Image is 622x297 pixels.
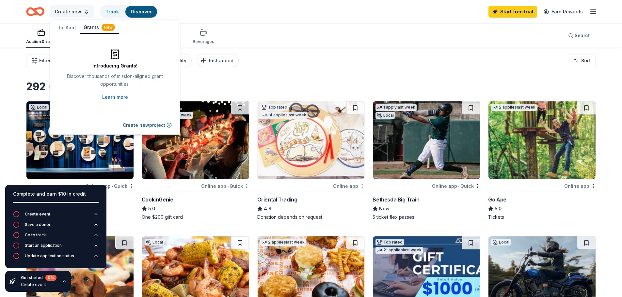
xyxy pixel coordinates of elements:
div: Online app [333,182,365,190]
button: Just added [197,54,239,67]
button: Filter [26,54,56,67]
div: 1 apply last week [375,104,417,111]
div: 2 applies last week [491,104,537,111]
img: Image for Oriental Trading [258,101,365,179]
div: Introducing Grants! [92,62,137,70]
a: Image for Go Ape2 applieslast weekOnline appGo Ape5.0Tickets [488,101,596,220]
div: Local [29,104,49,111]
div: Save a donor [25,222,51,227]
img: Image for Bethesda Big Train [373,101,480,179]
span: • [227,184,229,189]
div: New [102,24,115,31]
div: 2 applies last week [260,239,306,246]
span: Filter [39,57,51,65]
div: Donation depends on request [257,214,365,220]
a: Start free trial [488,6,537,18]
div: Top rated [260,104,289,111]
img: Image for International Spy Museum [26,101,134,179]
div: Create event [21,282,56,287]
div: 14 applies last week [260,112,308,119]
span: Create new [55,8,81,16]
div: Go Ape [488,196,506,203]
a: Track [105,9,119,14]
img: Image for CookinGenie [142,101,249,179]
div: Online app Quick [201,182,249,190]
div: 5 ticket flex passes [373,214,480,220]
button: Create event [13,211,99,221]
div: Tickets [488,214,596,220]
div: Create event [25,212,50,217]
a: Image for Bethesda Big Train1 applylast weekLocalOnline app•QuickBethesda Big TrainNew5 ticket fl... [373,101,480,220]
button: Start an application [13,242,99,253]
div: Online app [564,182,596,190]
div: Update application status [25,253,74,259]
button: Sort [568,54,596,67]
div: Beverages [193,39,214,44]
button: Search [563,29,596,42]
div: Start an application [25,243,62,248]
button: TrackDiscover [100,5,158,18]
a: Image for Oriental TradingTop rated14 applieslast weekOnline appOriental Trading4.8Donation depen... [257,101,365,220]
div: Get started [21,275,56,281]
button: Update application status [13,253,99,263]
div: Go to track [25,232,46,238]
button: Create new [50,5,94,18]
div: One $200 gift card [142,214,249,220]
div: Discover thousands of mission-aligned grant opportunities. [63,72,167,91]
button: Save a donor [13,221,99,232]
a: Image for CookinGenieTop rated23 applieslast weekOnline app•QuickCookinGenie5.0One $200 gift card [142,101,249,220]
a: Home [26,4,44,19]
span: Search [575,32,591,39]
div: Bethesda Big Train [373,196,419,203]
a: Discover [131,9,152,14]
div: Top rated [375,239,404,245]
a: Earn Rewards [540,6,587,18]
a: Learn more [102,93,128,101]
a: Image for International Spy MuseumLocalOnline app•Quick[GEOGRAPHIC_DATA]New2 one-time use museum ... [26,101,134,220]
span: • [458,184,459,189]
button: Grants [80,22,119,34]
button: In-Kind [55,22,80,34]
div: 21 applies last week [375,247,423,254]
span: 5.0 [495,205,502,213]
div: Local [145,239,164,245]
div: Online app Quick [432,182,480,190]
div: Auction & raffle [26,39,56,44]
div: results [48,83,65,91]
span: Sort [581,57,590,65]
span: 5.0 [148,205,155,213]
span: Just added [207,58,233,63]
button: Beverages [193,26,214,48]
div: 292 [26,80,46,93]
img: Image for Go Ape [488,101,596,179]
div: CookinGenie [142,196,173,203]
div: Local [491,239,511,245]
button: Go to track [13,232,99,242]
div: Complete and earn $10 in credit [13,190,99,198]
button: Create newproject [123,121,172,129]
span: • [112,184,113,189]
div: Oriental Trading [257,196,297,203]
button: Auction & raffle [26,26,56,48]
span: 4.8 [264,205,271,213]
div: Local [375,112,395,119]
span: New [379,205,390,213]
div: 0 % [45,275,56,281]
